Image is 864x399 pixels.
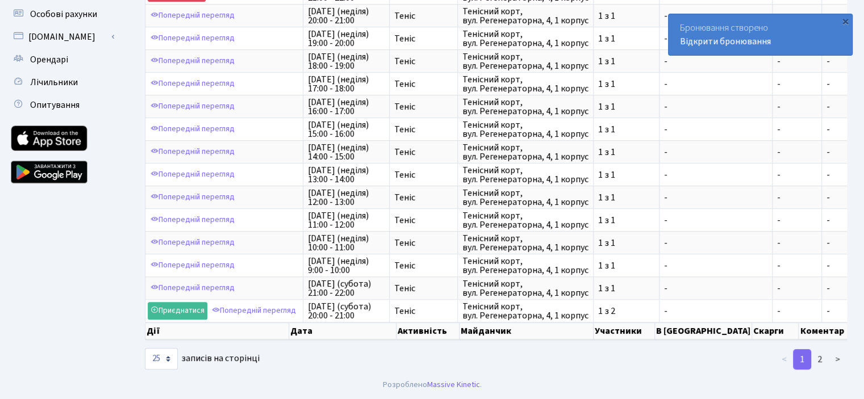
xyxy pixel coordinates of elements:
div: Бронювання створено [669,14,852,55]
span: 1 з 1 [598,216,654,225]
a: 2 [811,349,829,369]
span: - [827,191,830,204]
span: Тенісний корт, вул. Регенераторна, 4, 1 корпус [462,279,588,297]
a: Лічильники [6,71,119,94]
span: - [827,305,830,317]
span: Тенісний корт, вул. Регенераторна, 4, 1 корпус [462,120,588,138]
label: записів на сторінці [145,348,260,369]
span: Теніс [394,193,453,202]
span: - [777,193,817,202]
span: - [664,306,767,316]
span: - [827,169,830,181]
span: - [827,10,830,22]
span: - [664,238,767,247]
a: Попередній перегляд [148,188,237,206]
span: Теніс [394,79,453,89]
span: Теніс [394,57,453,66]
span: Теніс [394,306,453,316]
span: - [777,261,817,270]
span: Теніс [394,125,453,134]
span: - [827,237,830,249]
span: - [777,79,817,89]
span: [DATE] (неділя) 16:00 - 17:00 [308,98,385,116]
span: Теніс [394,284,453,293]
span: - [827,55,830,68]
span: - [777,216,817,225]
span: - [777,170,817,179]
span: Тенісний корт, вул. Регенераторна, 4, 1 корпус [462,234,588,252]
a: Орендарі [6,48,119,71]
a: Попередній перегляд [148,166,237,183]
span: - [664,284,767,293]
a: [DOMAIN_NAME] [6,26,119,48]
span: [DATE] (неділя) 17:00 - 18:00 [308,75,385,93]
a: Попередній перегляд [148,52,237,70]
span: - [777,125,817,134]
span: Тенісний корт, вул. Регенераторна, 4, 1 корпус [462,166,588,184]
select: записів на сторінці [145,348,178,369]
span: [DATE] (неділя) 13:00 - 14:00 [308,166,385,184]
a: Попередній перегляд [148,234,237,251]
span: [DATE] (неділя) 18:00 - 19:00 [308,52,385,70]
span: 1 з 1 [598,11,654,20]
span: 1 з 1 [598,170,654,179]
span: - [664,102,767,111]
a: Попередній перегляд [209,302,299,320]
span: Теніс [394,216,453,225]
span: - [827,146,830,158]
span: Тенісний корт, вул. Регенераторна, 4, 1 корпус [462,52,588,70]
span: Тенісний корт, вул. Регенераторна, 4, 1 корпус [462,98,588,116]
span: - [664,57,767,66]
th: Активність [396,322,460,339]
th: Участники [594,322,656,339]
span: - [827,282,830,295]
span: [DATE] (неділя) 9:00 - 10:00 [308,257,385,275]
span: 1 з 1 [598,102,654,111]
span: [DATE] (неділя) 11:00 - 12:00 [308,211,385,229]
span: [DATE] (неділя) 20:00 - 21:00 [308,7,385,25]
span: - [664,125,767,134]
a: Попередній перегляд [148,75,237,93]
span: - [777,148,817,157]
a: Попередній перегляд [148,143,237,161]
span: 1 з 1 [598,261,654,270]
span: [DATE] (неділя) 15:00 - 16:00 [308,120,385,138]
span: Тенісний корт, вул. Регенераторна, 4, 1 корпус [462,211,588,229]
a: Приєднатися [148,302,207,320]
span: Орендарі [30,53,68,66]
th: Скарги [752,322,799,339]
span: 1 з 1 [598,284,654,293]
div: Розроблено . [383,379,482,391]
div: × [840,15,851,27]
span: - [827,123,830,136]
span: - [664,216,767,225]
span: Теніс [394,11,453,20]
span: 1 з 2 [598,306,654,316]
a: Попередній перегляд [148,211,237,229]
span: 1 з 1 [598,79,654,89]
a: Попередній перегляд [148,98,237,115]
span: - [827,259,830,272]
span: Тенісний корт, вул. Регенераторна, 4, 1 корпус [462,188,588,207]
span: [DATE] (неділя) 19:00 - 20:00 [308,30,385,48]
span: Тенісний корт, вул. Регенераторна, 4, 1 корпус [462,302,588,320]
span: [DATE] (субота) 20:00 - 21:00 [308,302,385,320]
span: Теніс [394,148,453,157]
span: Лічильники [30,76,78,89]
span: Тенісний корт, вул. Регенераторна, 4, 1 корпус [462,30,588,48]
th: В [GEOGRAPHIC_DATA] [655,322,752,339]
span: - [664,79,767,89]
span: - [664,170,767,179]
span: - [664,148,767,157]
span: [DATE] (неділя) 12:00 - 13:00 [308,188,385,207]
a: Попередній перегляд [148,120,237,138]
span: Теніс [394,261,453,270]
span: Теніс [394,170,453,179]
span: 1 з 1 [598,125,654,134]
span: - [827,214,830,226]
th: Коментар [799,322,857,339]
span: - [777,238,817,247]
span: Опитування [30,99,80,111]
span: [DATE] (неділя) 14:00 - 15:00 [308,143,385,161]
span: - [777,102,817,111]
